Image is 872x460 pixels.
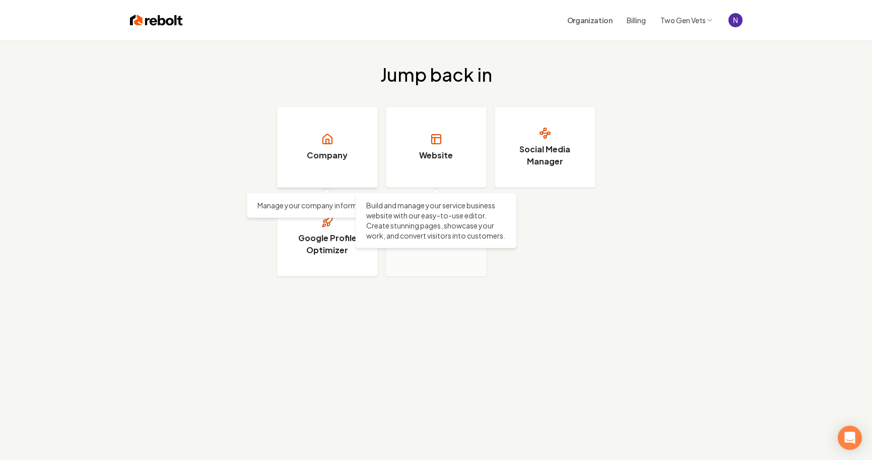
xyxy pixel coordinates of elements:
[728,13,743,27] button: Open user button
[728,13,743,27] img: Nick Richards
[838,426,862,450] div: Open Intercom Messenger
[307,149,348,161] h3: Company
[507,143,583,167] h3: Social Media Manager
[627,15,646,25] button: Billing
[290,232,365,256] h3: Google Profile Optimizer
[277,196,378,276] a: Google Profile Optimizer
[257,200,397,210] p: Manage your company information.
[561,11,619,29] button: Organization
[386,107,487,188] a: Website
[277,107,378,188] a: Company
[366,200,506,241] p: Build and manage your service business website with our easy-to-use editor. Create stunning pages...
[130,13,183,27] img: Rebolt Logo
[495,107,595,188] a: Social Media Manager
[380,65,492,85] h2: Jump back in
[419,149,453,161] h3: Website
